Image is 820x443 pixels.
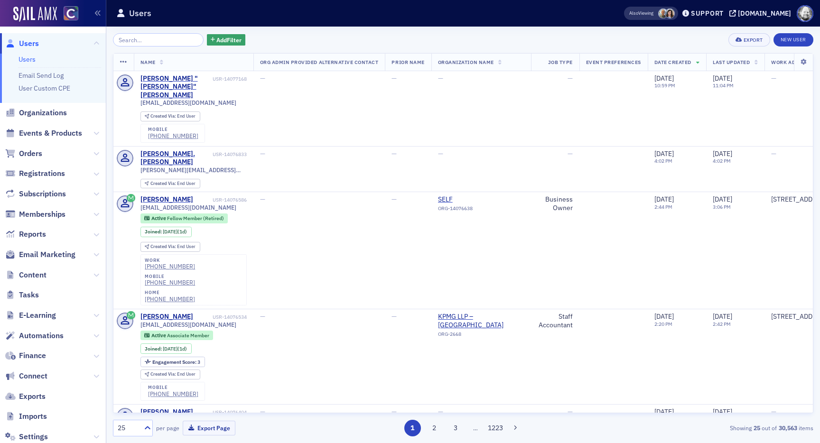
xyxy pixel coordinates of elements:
[438,149,443,158] span: —
[391,407,397,416] span: —
[140,343,192,354] div: Joined: 2025-10-13 00:00:00
[5,391,46,402] a: Exports
[5,310,56,321] a: E-Learning
[19,249,75,260] span: Email Marketing
[145,263,195,270] div: [PHONE_NUMBER]
[163,228,177,235] span: [DATE]
[691,9,724,18] div: Support
[216,36,242,44] span: Add Filter
[5,209,65,220] a: Memberships
[148,385,198,390] div: mobile
[5,432,48,442] a: Settings
[629,10,653,17] span: Viewing
[151,332,167,339] span: Active
[713,149,732,158] span: [DATE]
[57,6,78,22] a: View Homepage
[19,411,47,422] span: Imports
[391,59,424,65] span: Prior Name
[654,407,674,416] span: [DATE]
[140,179,200,189] div: Created Via: End User
[145,290,195,295] div: home
[654,195,674,203] span: [DATE]
[19,55,36,64] a: Users
[145,295,195,303] a: [PHONE_NUMBER]
[213,151,247,157] div: USR-14076833
[140,313,193,321] div: [PERSON_NAME]
[713,59,750,65] span: Last Updated
[150,114,196,119] div: End User
[19,189,66,199] span: Subscriptions
[771,149,776,158] span: —
[140,59,156,65] span: Name
[260,74,265,83] span: —
[64,6,78,21] img: SailAMX
[140,331,214,340] div: Active: Active: Associate Member
[5,290,39,300] a: Tasks
[140,74,211,100] a: [PERSON_NAME] "[PERSON_NAME]" [PERSON_NAME]
[5,270,47,280] a: Content
[5,38,39,49] a: Users
[19,168,65,179] span: Registrations
[113,33,204,46] input: Search…
[665,9,675,18] span: Stacy Svendsen
[728,33,770,46] button: Export
[5,411,47,422] a: Imports
[729,10,794,17] button: [DOMAIN_NAME]
[148,127,198,132] div: mobile
[19,391,46,402] span: Exports
[129,8,151,19] h1: Users
[140,166,247,174] span: [PERSON_NAME][EMAIL_ADDRESS][PERSON_NAME][DOMAIN_NAME]
[195,314,247,320] div: USR-14076534
[183,421,235,435] button: Export Page
[438,205,524,215] div: ORG-14076638
[404,420,421,436] button: 1
[144,215,224,221] a: Active Fellow Member (Retired)
[426,420,442,436] button: 2
[438,407,443,416] span: —
[654,157,672,164] time: 4:02 PM
[777,424,799,432] strong: 30,563
[145,279,195,286] div: [PHONE_NUMBER]
[150,244,196,249] div: End User
[145,229,163,235] span: Joined :
[156,424,179,432] label: per page
[713,82,734,89] time: 11:04 PM
[5,229,46,240] a: Reports
[538,313,573,329] div: Staff Accountant
[140,369,200,379] div: Created Via: End User
[195,197,247,203] div: USR-14076586
[152,360,200,365] div: 3
[19,209,65,220] span: Memberships
[438,195,524,204] a: SELF
[140,321,236,328] span: [EMAIL_ADDRESS][DOMAIN_NAME]
[654,82,675,89] time: 10:59 PM
[771,74,776,83] span: —
[140,204,236,211] span: [EMAIL_ADDRESS][DOMAIN_NAME]
[771,407,776,416] span: —
[713,407,732,416] span: [DATE]
[5,331,64,341] a: Automations
[629,10,638,16] div: Also
[150,180,177,186] span: Created Via :
[140,408,193,416] a: [PERSON_NAME]
[163,345,177,352] span: [DATE]
[713,74,732,83] span: [DATE]
[391,312,397,321] span: —
[140,150,211,166] div: [PERSON_NAME].[PERSON_NAME]
[654,203,672,210] time: 2:44 PM
[19,38,39,49] span: Users
[19,71,64,80] a: Email Send Log
[144,332,209,339] a: Active Associate Member
[148,132,198,139] div: [PHONE_NUMBER]
[438,313,524,329] a: KPMG LLP – [GEOGRAPHIC_DATA]
[654,74,674,83] span: [DATE]
[118,423,139,433] div: 25
[438,313,524,329] span: KPMG LLP – Denver
[5,128,82,138] a: Events & Products
[140,195,193,204] a: [PERSON_NAME]
[5,371,47,381] a: Connect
